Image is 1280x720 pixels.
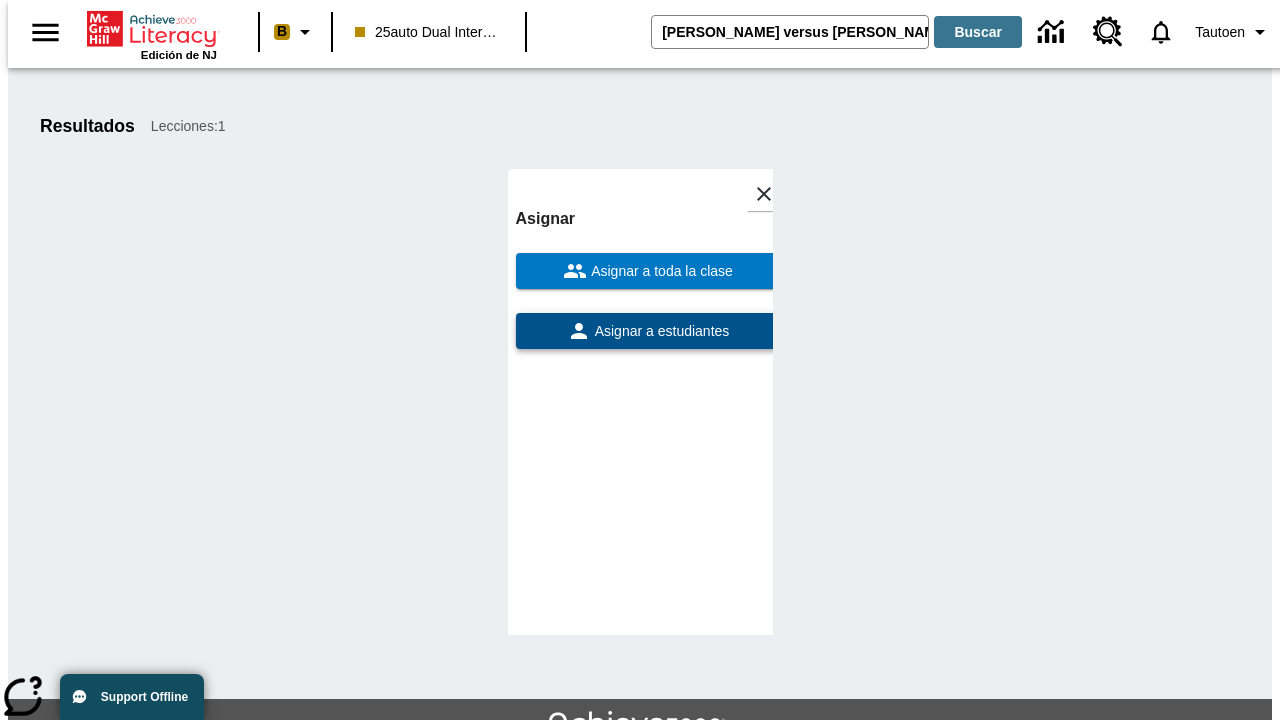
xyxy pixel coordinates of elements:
[151,116,226,137] span: Lecciones : 1
[101,690,188,704] span: Support Offline
[1187,14,1280,50] button: Perfil/Configuración
[87,7,217,61] div: Portada
[141,49,217,61] span: Edición de NJ
[516,313,781,349] button: Asignar a estudiantes
[591,321,730,342] span: Asignar a estudiantes
[747,177,781,211] button: Cerrar
[587,261,733,282] span: Asignar a toda la clase
[266,14,325,50] button: Boost El color de la clase es melocotón. Cambiar el color de la clase.
[16,3,75,62] button: Abrir el menú lateral
[87,9,217,49] a: Portada
[277,19,287,44] span: B
[652,16,928,48] input: Buscar campo
[508,169,773,635] div: lesson details
[1135,6,1187,58] a: Notificaciones
[40,116,135,137] h1: Resultados
[1026,5,1081,60] a: Centro de información
[934,16,1022,48] button: Buscar
[1081,5,1135,59] a: Centro de recursos, Se abrirá en una pestaña nueva.
[516,205,781,233] h6: Asignar
[60,674,204,720] button: Support Offline
[516,253,781,289] button: Asignar a toda la clase
[1195,22,1245,43] span: Tautoen
[355,22,503,43] span: 25auto Dual International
